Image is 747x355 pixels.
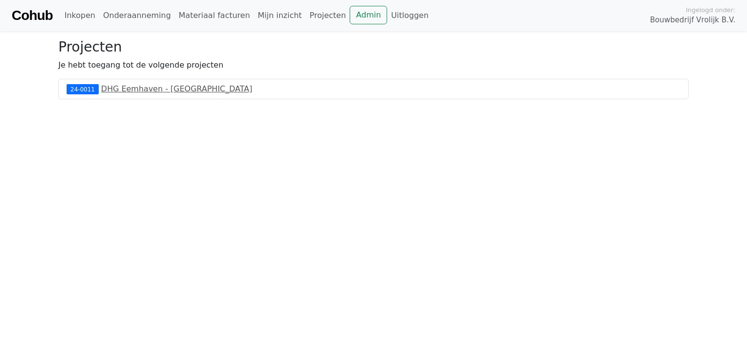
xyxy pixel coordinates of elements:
a: Materiaal facturen [175,6,254,25]
h3: Projecten [58,39,689,55]
span: Bouwbedrijf Vrolijk B.V. [650,15,735,26]
a: Onderaanneming [99,6,175,25]
a: Inkopen [60,6,99,25]
a: Projecten [306,6,350,25]
a: Admin [350,6,387,24]
div: 24-0011 [67,84,99,94]
a: Mijn inzicht [254,6,306,25]
a: Uitloggen [387,6,432,25]
a: DHG Eemhaven - [GEOGRAPHIC_DATA] [101,84,252,93]
a: Cohub [12,4,53,27]
span: Ingelogd onder: [686,5,735,15]
p: Je hebt toegang tot de volgende projecten [58,59,689,71]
